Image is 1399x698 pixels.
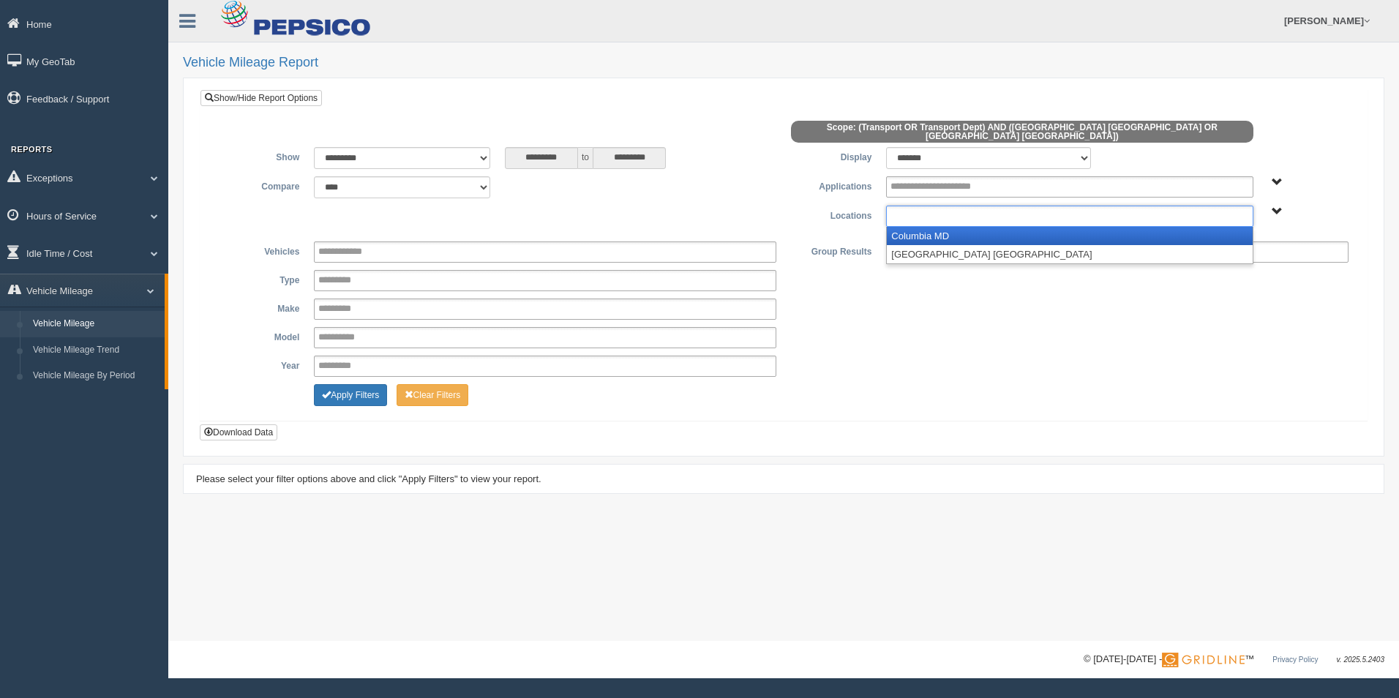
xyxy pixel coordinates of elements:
span: Please select your filter options above and click "Apply Filters" to view your report. [196,473,541,484]
label: Type [211,270,307,288]
label: Make [211,299,307,316]
button: Change Filter Options [314,384,387,406]
a: Vehicle Mileage Trend [26,337,165,364]
label: Model [211,327,307,345]
label: Applications [784,176,879,194]
li: [GEOGRAPHIC_DATA] [GEOGRAPHIC_DATA] [887,245,1252,263]
button: Download Data [200,424,277,440]
button: Change Filter Options [397,384,469,406]
span: Scope: (Transport OR Transport Dept) AND ([GEOGRAPHIC_DATA] [GEOGRAPHIC_DATA] OR [GEOGRAPHIC_DATA... [791,121,1253,143]
label: Group Results [784,241,879,259]
label: Show [211,147,307,165]
h2: Vehicle Mileage Report [183,56,1384,70]
a: Show/Hide Report Options [200,90,322,106]
a: Vehicle Mileage [26,311,165,337]
span: to [578,147,593,169]
div: © [DATE]-[DATE] - ™ [1084,652,1384,667]
label: Year [211,356,307,373]
img: Gridline [1162,653,1245,667]
label: Locations [784,206,879,223]
a: Privacy Policy [1272,656,1318,664]
label: Vehicles [211,241,307,259]
a: Vehicle Mileage By Period [26,363,165,389]
label: Display [784,147,879,165]
label: Compare [211,176,307,194]
span: v. 2025.5.2403 [1337,656,1384,664]
li: Columbia MD [887,227,1252,245]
